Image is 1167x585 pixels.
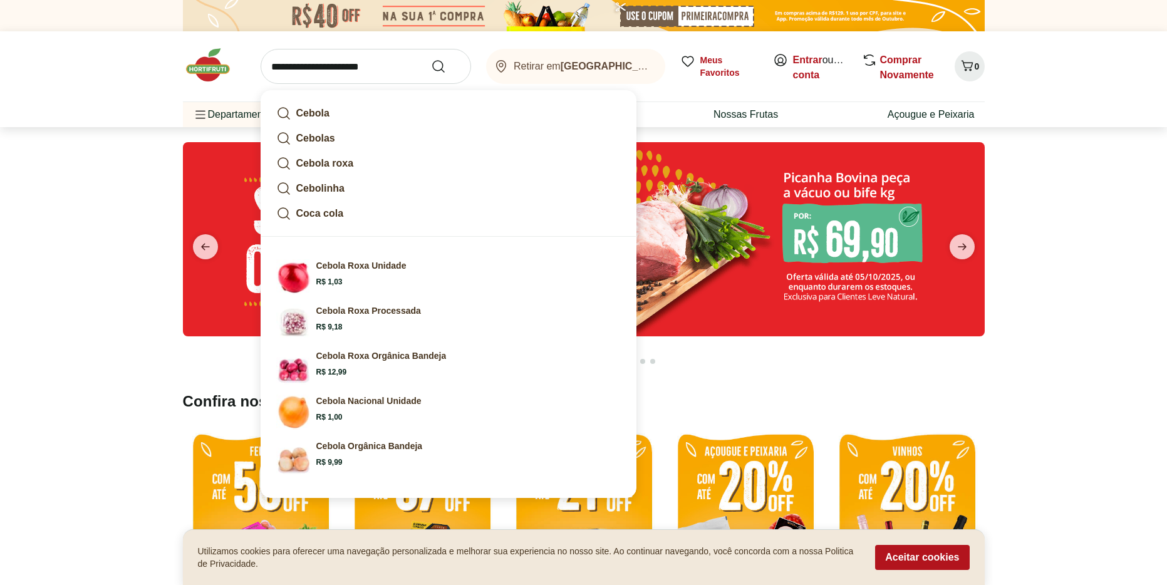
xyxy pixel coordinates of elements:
[276,349,311,385] img: Principal
[316,367,347,377] span: R$ 12,99
[955,51,985,81] button: Carrinho
[316,259,407,272] p: Cebola Roxa Unidade
[316,412,343,422] span: R$ 1,00
[514,61,652,72] span: Retirar em
[486,49,665,84] button: Retirar em[GEOGRAPHIC_DATA]/[GEOGRAPHIC_DATA]
[316,395,422,407] p: Cebola Nacional Unidade
[940,234,985,259] button: next
[680,54,758,79] a: Meus Favoritos
[271,299,626,344] a: PrincipalCebola Roxa ProcessadaR$ 9,18
[316,322,343,332] span: R$ 9,18
[296,108,329,118] strong: Cebola
[271,435,626,480] a: PrincipalCebola Orgânica BandejaR$ 9,99
[271,101,626,126] a: Cebola
[700,54,758,79] span: Meus Favoritos
[276,395,311,430] img: Cebola Nacional Unidade
[296,183,345,194] strong: Cebolinha
[271,344,626,390] a: PrincipalCebola Roxa Orgânica BandejaR$ 12,99
[183,234,228,259] button: previous
[316,277,343,287] span: R$ 1,03
[975,61,980,71] span: 0
[316,304,421,317] p: Cebola Roxa Processada
[316,349,447,362] p: Cebola Roxa Orgânica Bandeja
[183,46,246,84] img: Hortifruti
[271,151,626,176] a: Cebola roxa
[276,304,311,339] img: Principal
[648,346,658,376] button: Go to page 14 from fs-carousel
[271,254,626,299] a: PrincipalCebola Roxa UnidadeR$ 1,03
[296,158,354,168] strong: Cebola roxa
[271,390,626,435] a: Cebola Nacional UnidadeCebola Nacional UnidadeR$ 1,00
[296,208,344,219] strong: Coca cola
[561,61,777,71] b: [GEOGRAPHIC_DATA]/[GEOGRAPHIC_DATA]
[875,545,969,570] button: Aceitar cookies
[193,100,208,130] button: Menu
[271,176,626,201] a: Cebolinha
[316,457,343,467] span: R$ 9,99
[793,54,822,65] a: Entrar
[271,126,626,151] a: Cebolas
[276,259,311,294] img: Principal
[713,107,778,122] a: Nossas Frutas
[261,49,471,84] input: search
[276,440,311,475] img: Principal
[316,440,423,452] p: Cebola Orgânica Bandeja
[193,100,276,130] span: Departamentos
[888,107,975,122] a: Açougue e Peixaria
[198,545,861,570] p: Utilizamos cookies para oferecer uma navegação personalizada e melhorar sua experiencia no nosso ...
[296,133,335,143] strong: Cebolas
[793,53,849,83] span: ou
[271,201,626,226] a: Coca cola
[431,59,461,74] button: Submit Search
[880,54,934,80] a: Comprar Novamente
[183,391,985,412] h2: Confira nossos descontos exclusivos
[638,346,648,376] button: Go to page 13 from fs-carousel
